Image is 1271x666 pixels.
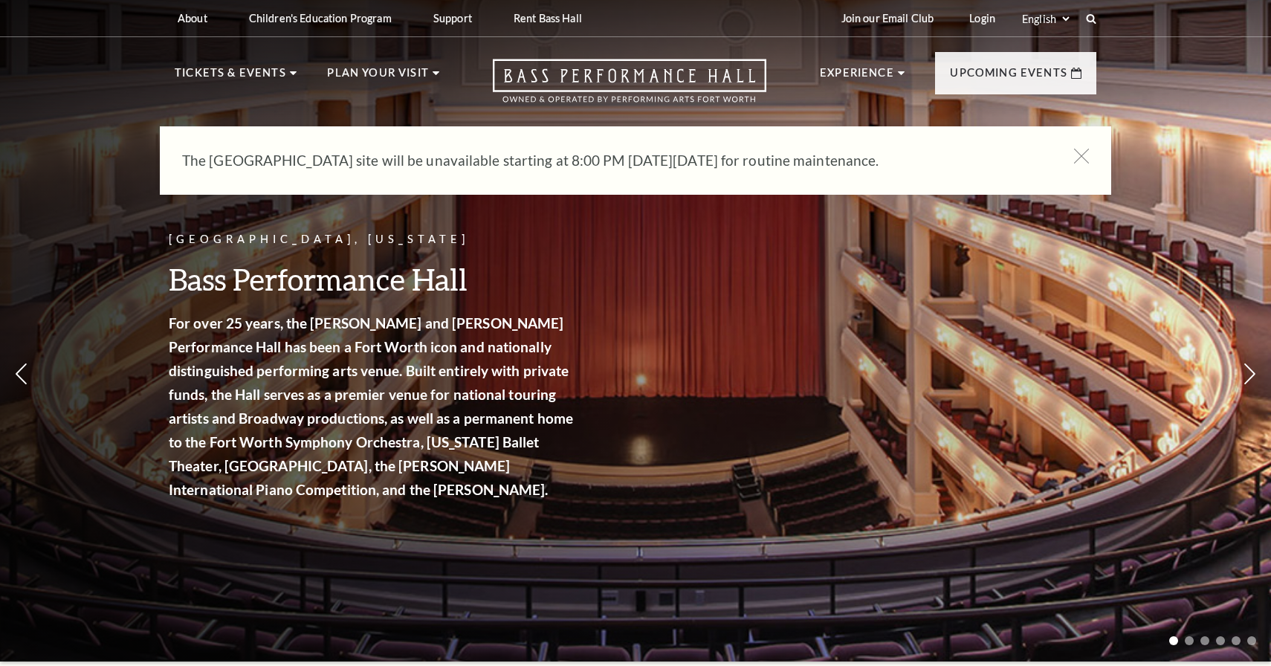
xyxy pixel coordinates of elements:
[327,64,429,91] p: Plan Your Visit
[178,12,207,25] p: About
[1019,12,1072,26] select: Select:
[175,64,286,91] p: Tickets & Events
[950,64,1067,91] p: Upcoming Events
[169,260,578,298] h3: Bass Performance Hall
[169,230,578,249] p: [GEOGRAPHIC_DATA], [US_STATE]
[249,12,392,25] p: Children's Education Program
[820,64,894,91] p: Experience
[169,314,573,498] strong: For over 25 years, the [PERSON_NAME] and [PERSON_NAME] Performance Hall has been a Fort Worth ico...
[182,149,1044,172] p: The [GEOGRAPHIC_DATA] site will be unavailable starting at 8:00 PM [DATE][DATE] for routine maint...
[514,12,582,25] p: Rent Bass Hall
[433,12,472,25] p: Support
